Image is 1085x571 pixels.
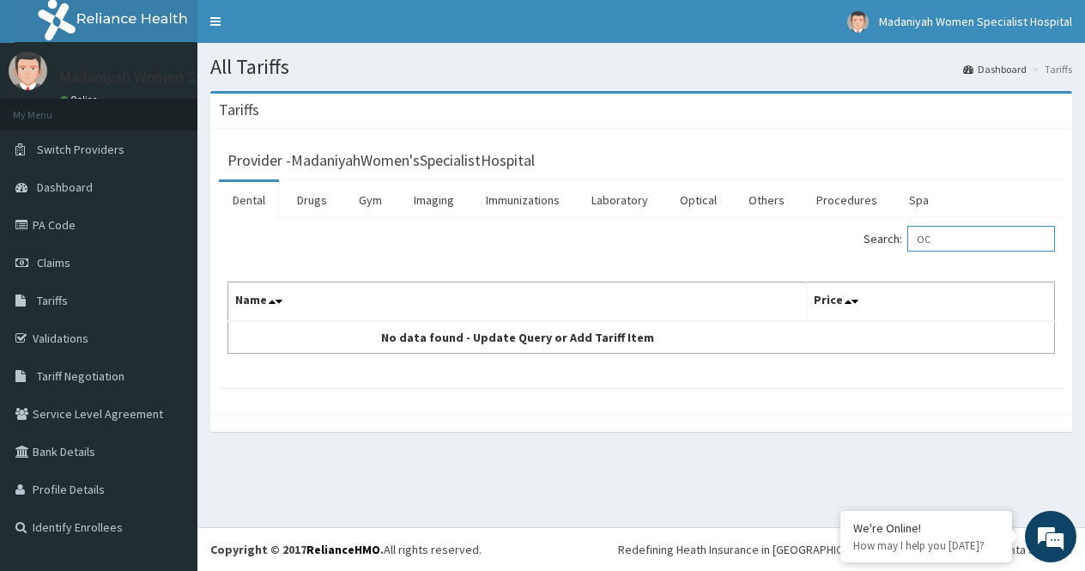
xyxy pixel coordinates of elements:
input: Search: [907,226,1055,252]
div: Minimize live chat window [282,9,323,50]
span: Dashboard [37,179,93,195]
a: Dental [219,182,279,218]
a: Dashboard [963,62,1027,76]
img: d_794563401_company_1708531726252_794563401 [32,86,70,129]
label: Search: [864,226,1055,252]
li: Tariffs [1028,62,1072,76]
h1: All Tariffs [210,56,1072,78]
a: Immunizations [472,182,573,218]
strong: Copyright © 2017 . [210,542,384,557]
a: Gym [345,182,396,218]
th: Name [228,282,807,322]
footer: All rights reserved. [197,527,1085,571]
th: Price [807,282,1055,322]
span: Tariffs [37,293,68,308]
h3: Tariffs [219,102,259,118]
h3: Provider - MadaniyahWomen'sSpecialistHospital [227,153,535,168]
textarea: Type your message and hit 'Enter' [9,385,327,445]
div: Redefining Heath Insurance in [GEOGRAPHIC_DATA] using Telemedicine and Data Science! [618,541,1072,558]
p: Madaniyah Women Specialist Hospital [60,70,313,85]
span: Claims [37,255,70,270]
div: We're Online! [853,520,999,536]
td: No data found - Update Query or Add Tariff Item [228,321,807,354]
span: Tariff Negotiation [37,368,124,384]
a: Others [735,182,798,218]
a: Procedures [803,182,891,218]
div: Chat with us now [89,96,288,118]
img: User Image [847,11,869,33]
span: We're online! [100,174,237,348]
a: RelianceHMO [306,542,380,557]
a: Imaging [400,182,468,218]
a: Spa [895,182,943,218]
a: Online [60,94,101,106]
span: Madaniyah Women Specialist Hospital [879,14,1072,29]
img: User Image [9,52,47,90]
span: Switch Providers [37,142,124,157]
a: Optical [666,182,730,218]
p: How may I help you today? [853,538,999,553]
a: Drugs [283,182,341,218]
a: Laboratory [578,182,662,218]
